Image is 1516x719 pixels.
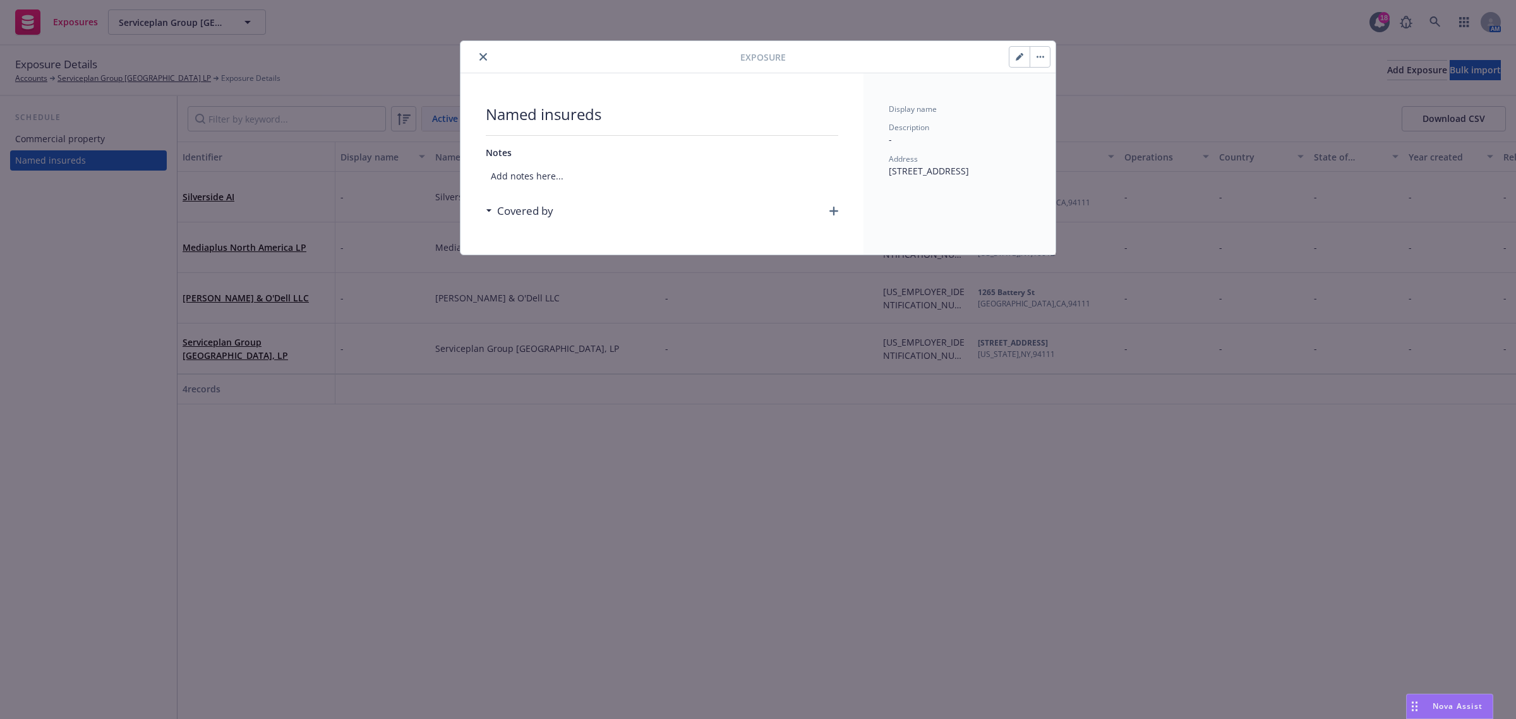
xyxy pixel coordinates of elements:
span: - [889,133,892,145]
span: Exposure [740,51,786,64]
span: Address [889,154,918,164]
button: close [476,49,491,64]
button: Nova Assist [1406,694,1493,719]
div: Drag to move [1407,694,1423,718]
h3: Covered by [497,203,553,219]
span: Notes [486,147,512,159]
span: Display name [889,104,937,114]
span: Nova Assist [1433,701,1483,711]
span: Description [889,122,929,133]
span: Named insureds [486,104,838,125]
div: Covered by [486,203,553,219]
span: Add notes here... [486,164,838,188]
span: [STREET_ADDRESS] [889,165,969,177]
